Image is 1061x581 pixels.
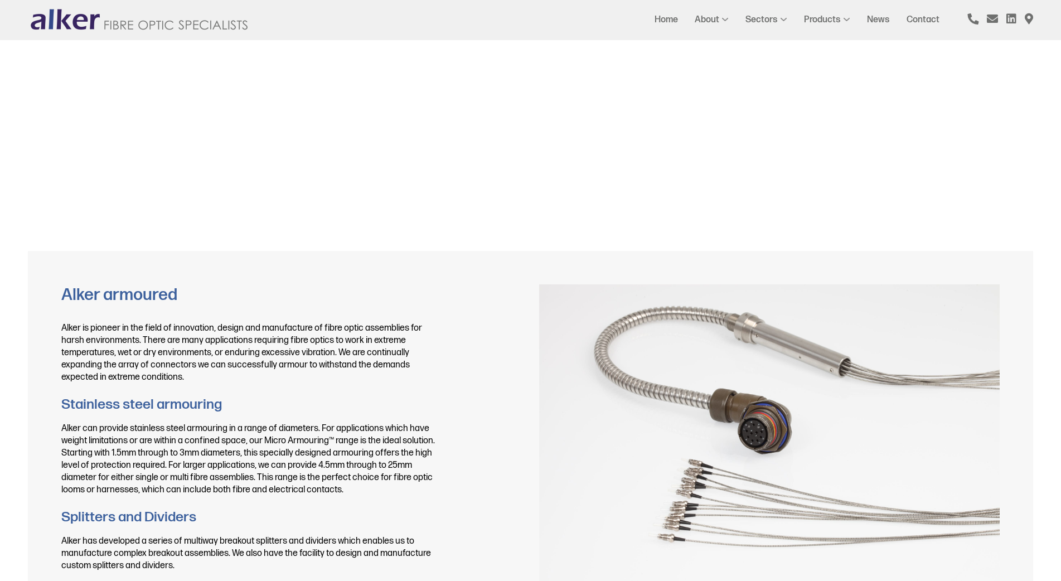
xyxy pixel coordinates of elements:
a: Products [804,14,841,25]
a: About [695,14,719,25]
h3: Alker armoured [61,284,522,306]
p: Alker has developed a series of multiway breakout splitters and dividers which enables us to manu... [61,535,522,572]
p: Alker can provide stainless steel armouring in a range of diameters. For applications which have ... [61,423,522,496]
p: Alker is pioneer in the field of innovation, design and manufacture of fibre optic assemblies for... [61,322,522,384]
a: Home [655,14,678,25]
a: Sectors [745,14,778,25]
a: Contact [907,14,939,25]
h4: Splitters and Dividers [61,507,522,527]
img: logo.png [28,8,251,32]
h4: Stainless steel armouring [61,395,522,414]
a: News [867,14,890,25]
